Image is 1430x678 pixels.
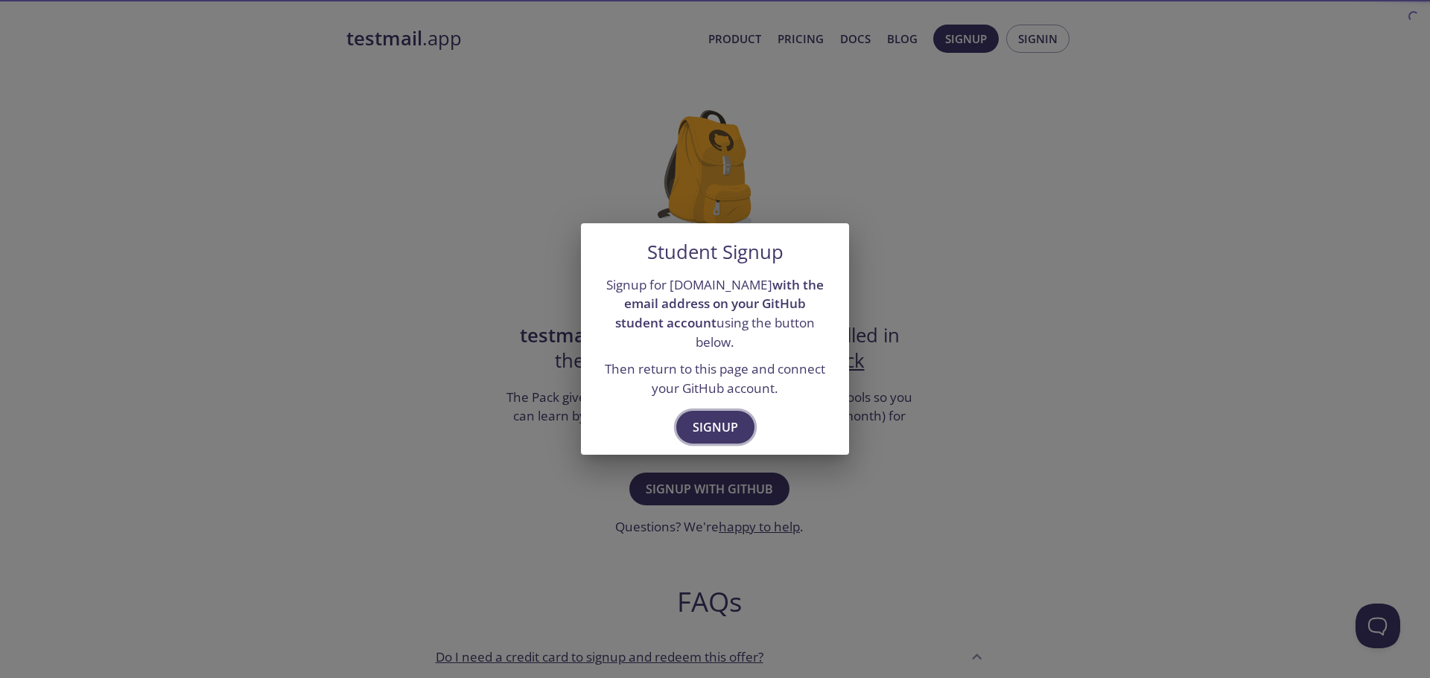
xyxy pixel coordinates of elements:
h5: Student Signup [647,241,784,263]
p: Signup for [DOMAIN_NAME] using the button below. [599,275,831,352]
strong: with the email address on your GitHub student account [615,276,824,331]
button: Signup [676,411,754,444]
span: Signup [693,417,738,438]
p: Then return to this page and connect your GitHub account. [599,359,831,397]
